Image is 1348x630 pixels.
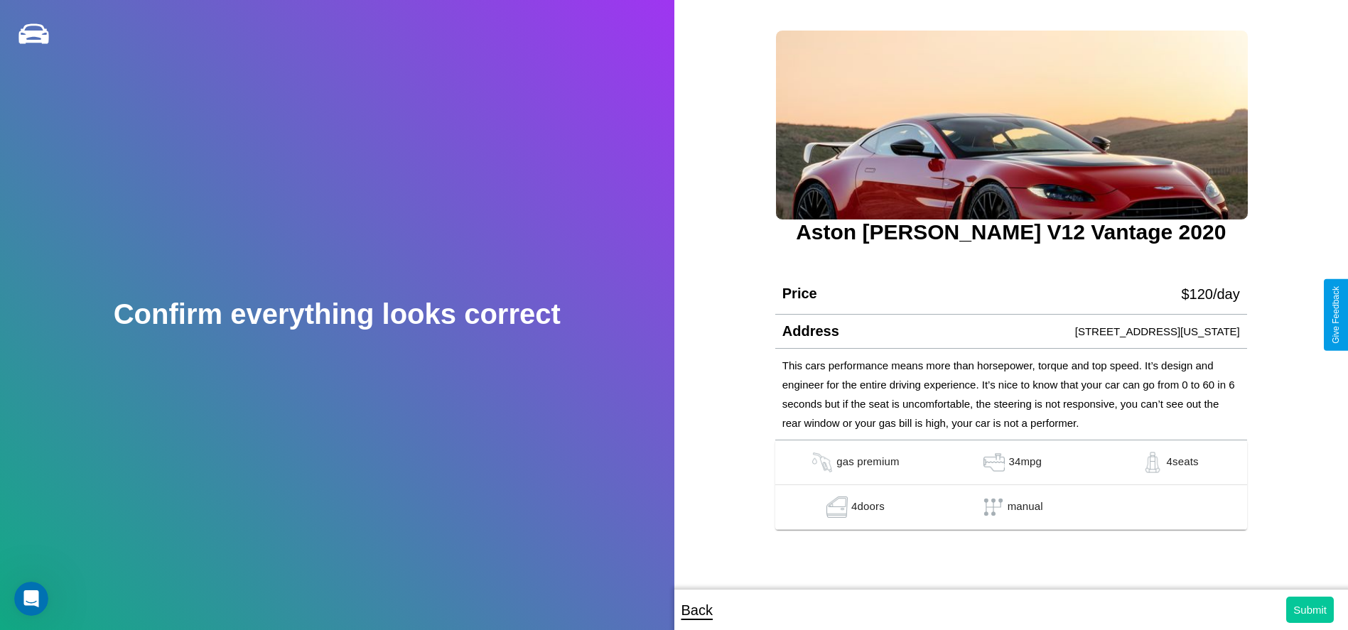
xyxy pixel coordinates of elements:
p: manual [1008,496,1043,518]
p: Back [681,597,713,623]
h4: Price [782,286,817,302]
img: gas [1138,452,1167,473]
p: [STREET_ADDRESS][US_STATE] [1075,322,1240,341]
p: $ 120 /day [1181,281,1239,307]
div: Give Feedback [1331,286,1341,344]
p: 4 doors [851,496,885,518]
h4: Address [782,323,839,340]
img: gas [808,452,836,473]
p: gas premium [836,452,899,473]
img: gas [980,452,1008,473]
p: 4 seats [1167,452,1199,473]
p: This cars performance means more than horsepower, torque and top speed. It’s design and engineer ... [782,356,1240,433]
table: simple table [775,440,1247,530]
h2: Confirm everything looks correct [114,298,561,330]
button: Submit [1286,597,1334,623]
img: gas [823,496,851,518]
h3: Aston [PERSON_NAME] V12 Vantage 2020 [775,220,1247,244]
p: 34 mpg [1008,452,1042,473]
iframe: Intercom live chat [14,582,48,616]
